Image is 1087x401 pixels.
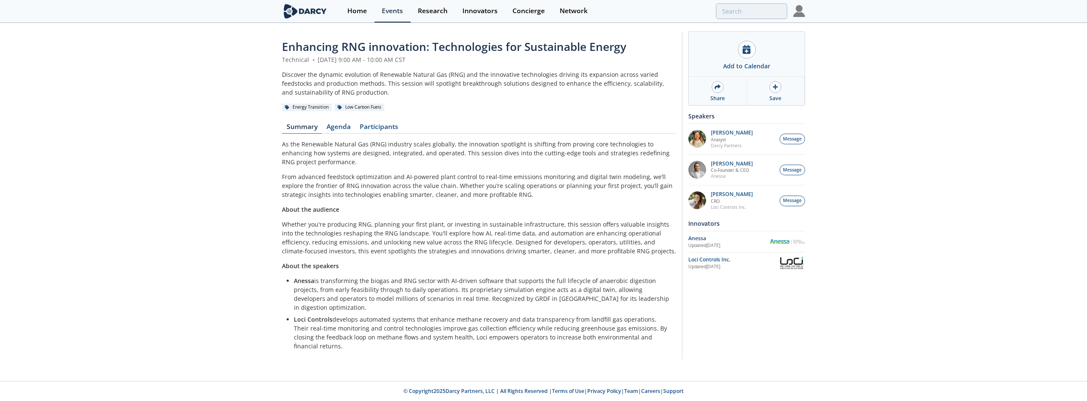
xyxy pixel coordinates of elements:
div: Loci Controls Inc. [688,256,778,264]
span: • [311,56,316,64]
p: CRO [711,198,753,204]
div: Save [769,95,781,102]
p: [PERSON_NAME] [711,130,753,136]
strong: Loci Controls [294,315,332,323]
p: develops automated systems that enhance methane recovery and data transparency from landfill gas ... [294,315,670,351]
img: Loci Controls Inc. [778,255,805,270]
img: 1fdb2308-3d70-46db-bc64-f6eabefcce4d [688,161,706,179]
div: Discover the dynamic evolution of Renewable Natural Gas (RNG) and the innovative technologies dri... [282,70,676,97]
div: Updated [DATE] [688,264,778,270]
div: Anessa [688,235,769,242]
p: Analyst [711,137,753,143]
div: Energy Transition [282,104,332,111]
strong: Anessa [294,277,314,285]
input: Advanced Search [716,3,787,19]
div: Home [347,8,367,14]
img: Profile [793,5,805,17]
img: fddc0511-1997-4ded-88a0-30228072d75f [688,130,706,148]
a: Support [663,387,684,395]
p: Darcy Partners [711,143,753,149]
p: Anessa [711,173,753,179]
p: As the Renewable Natural Gas (RNG) industry scales globally, the innovation spotlight is shifting... [282,140,676,166]
div: Technical [DATE] 9:00 AM - 10:00 AM CST [282,55,676,64]
div: Concierge [513,8,545,14]
div: Updated [DATE] [688,242,769,249]
div: Research [418,8,448,14]
img: logo-wide.svg [282,4,328,19]
span: Message [783,197,802,204]
p: is transforming the biogas and RNG sector with AI-driven software that supports the full lifecycl... [294,276,670,312]
span: Message [783,136,802,143]
iframe: chat widget [1051,367,1079,393]
a: Team [624,387,638,395]
a: Summary [282,123,322,134]
p: © Copyright 2025 Darcy Partners, LLC | All Rights Reserved | | | | | [229,387,858,395]
a: Careers [641,387,660,395]
img: Anessa [769,239,805,244]
div: Innovators [688,216,805,231]
p: [PERSON_NAME] [711,191,753,197]
p: [PERSON_NAME] [711,161,753,167]
strong: About the speakers [282,262,339,270]
a: Privacy Policy [587,387,621,395]
a: Agenda [322,123,355,134]
button: Message [780,165,805,175]
img: 737ad19b-6c50-4cdf-92c7-29f5966a019e [688,191,706,209]
button: Message [780,196,805,206]
a: Loci Controls Inc. Updated[DATE] Loci Controls Inc. [688,255,805,270]
span: Enhancing RNG innovation: Technologies for Sustainable Energy [282,39,626,54]
span: Message [783,167,802,174]
div: Add to Calendar [723,62,770,70]
div: Low Carbon Fuels [335,104,384,111]
div: Share [710,95,725,102]
div: Network [560,8,588,14]
strong: About the audience [282,205,339,213]
p: Loci Controls Inc. [711,204,753,210]
p: Co-Founder & CEO [711,167,753,173]
div: Innovators [462,8,498,14]
div: Events [382,8,403,14]
a: Participants [355,123,403,134]
a: Anessa Updated[DATE] Anessa [688,234,805,249]
button: Message [780,134,805,144]
a: Terms of Use [552,387,584,395]
p: From advanced feedstock optimization and AI-powered plant control to real-time emissions monitori... [282,172,676,199]
p: Whether you're producing RNG, planning your first plant, or investing in sustainable infrastructu... [282,220,676,255]
div: Speakers [688,109,805,123]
